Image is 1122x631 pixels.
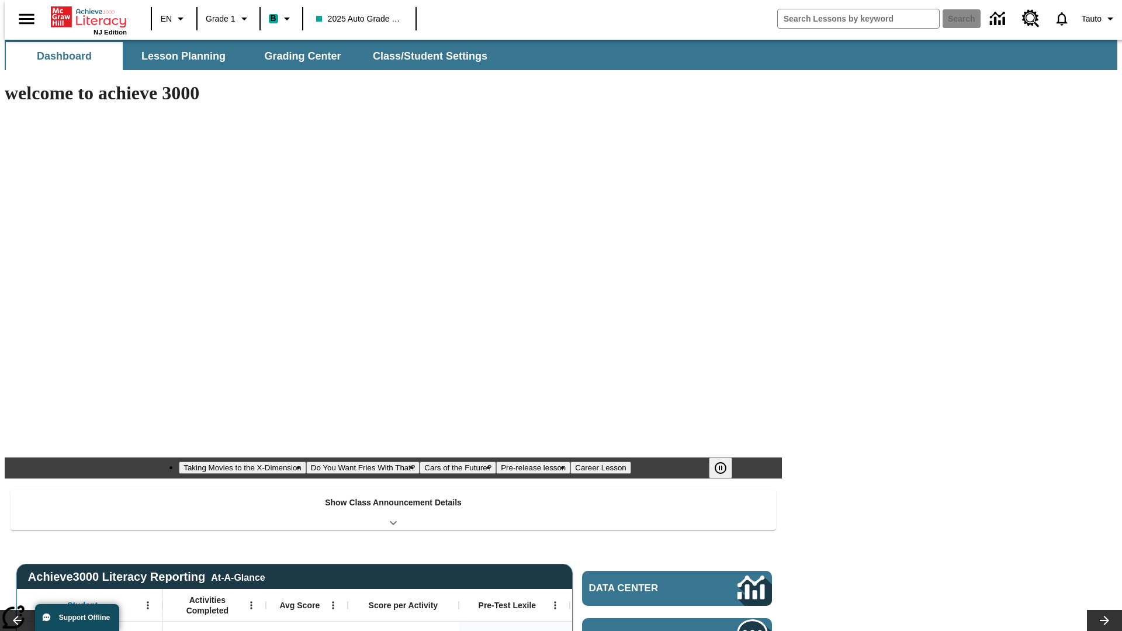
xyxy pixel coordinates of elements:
span: Score per Activity [369,600,438,611]
div: SubNavbar [5,40,1117,70]
button: Dashboard [6,42,123,70]
h1: welcome to achieve 3000 [5,82,782,104]
button: Support Offline [35,604,119,631]
button: Slide 5 Career Lesson [570,462,631,474]
button: Slide 3 Cars of the Future? [420,462,496,474]
span: Activities Completed [169,595,246,616]
div: At-A-Glance [211,570,265,583]
button: Slide 4 Pre-release lesson [496,462,570,474]
button: Pause [709,457,732,479]
span: B [271,11,276,26]
a: Resource Center, Will open in new tab [1015,3,1047,34]
div: SubNavbar [5,42,498,70]
button: Slide 1 Taking Movies to the X-Dimension [179,462,306,474]
button: Lesson Planning [125,42,242,70]
div: Show Class Announcement Details [11,490,776,530]
span: Pre-Test Lexile [479,600,536,611]
span: Achieve3000 Literacy Reporting [28,570,265,584]
span: 2025 Auto Grade 1 A [316,13,403,25]
button: Lesson carousel, Next [1087,610,1122,631]
div: Pause [709,457,744,479]
button: Open Menu [546,597,564,614]
span: Student [67,600,98,611]
button: Slide 2 Do You Want Fries With That? [306,462,420,474]
button: Grade: Grade 1, Select a grade [201,8,256,29]
span: Grade 1 [206,13,236,25]
button: Boost Class color is teal. Change class color [264,8,299,29]
a: Notifications [1047,4,1077,34]
button: Open Menu [139,597,157,614]
a: Home [51,5,127,29]
span: Avg Score [279,600,320,611]
p: Show Class Announcement Details [325,497,462,509]
button: Open side menu [9,2,44,36]
div: Home [51,4,127,36]
body: Maximum 600 characters Press Escape to exit toolbar Press Alt + F10 to reach toolbar [5,9,171,20]
button: Open Menu [243,597,260,614]
button: Grading Center [244,42,361,70]
button: Language: EN, Select a language [155,8,193,29]
button: Profile/Settings [1077,8,1122,29]
span: Tauto [1082,13,1102,25]
span: Data Center [589,583,698,594]
span: NJ Edition [93,29,127,36]
span: EN [161,13,172,25]
input: search field [778,9,939,28]
a: Data Center [983,3,1015,35]
a: Data Center [582,571,772,606]
button: Class/Student Settings [363,42,497,70]
span: Support Offline [59,613,110,622]
button: Open Menu [324,597,342,614]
